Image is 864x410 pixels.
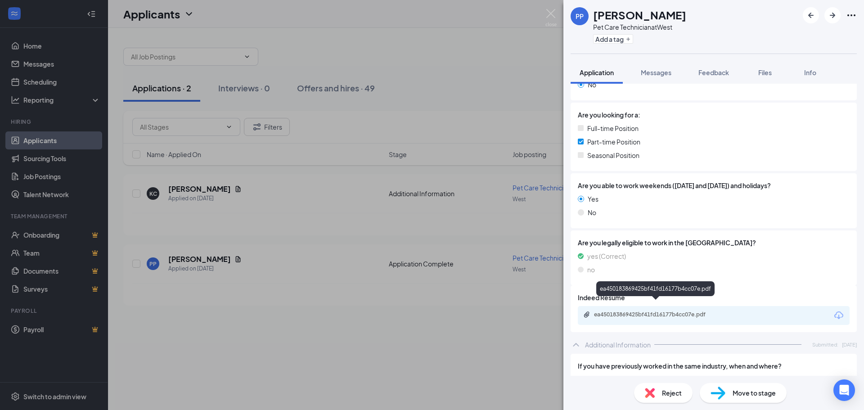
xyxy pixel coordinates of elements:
span: no [587,265,595,275]
span: NA [578,374,850,384]
span: Yes [588,194,598,204]
div: Additional Information [585,340,651,349]
span: Application [580,68,614,77]
span: Reject [662,388,682,398]
button: ArrowRight [824,7,841,23]
span: Are you legally eligible to work in the [GEOGRAPHIC_DATA]? [578,238,850,248]
span: Are you able to work weekends ([DATE] and [DATE]) and holidays? [578,180,771,190]
span: Move to stage [733,388,776,398]
span: Indeed Resume [578,293,625,302]
span: Feedback [698,68,729,77]
span: No [588,80,596,90]
button: PlusAdd a tag [593,34,633,44]
svg: Ellipses [846,10,857,21]
div: ea450183869425bf41fd16177b4cc07e.pdf [596,281,715,296]
svg: ChevronUp [571,339,581,350]
button: ArrowLeftNew [803,7,819,23]
span: Files [758,68,772,77]
svg: Plus [625,36,631,42]
span: If you have previously worked in the same industry, when and where? [578,361,782,371]
span: Are you looking for a: [578,110,640,120]
svg: ArrowRight [827,10,838,21]
div: ea450183869425bf41fd16177b4cc07e.pdf [594,311,720,318]
span: No [588,207,596,217]
svg: Download [833,310,844,321]
a: Paperclipea450183869425bf41fd16177b4cc07e.pdf [583,311,729,320]
span: yes (Correct) [587,251,626,261]
span: [DATE] [842,341,857,348]
div: Pet Care Technician at West [593,23,686,32]
div: Open Intercom Messenger [833,379,855,401]
div: PP [576,12,584,21]
span: Full-time Position [587,123,639,133]
span: Seasonal Position [587,150,639,160]
span: Part-time Position [587,137,640,147]
span: Submitted: [812,341,838,348]
h1: [PERSON_NAME] [593,7,686,23]
svg: Paperclip [583,311,590,318]
span: Messages [641,68,671,77]
svg: ArrowLeftNew [805,10,816,21]
span: Info [804,68,816,77]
